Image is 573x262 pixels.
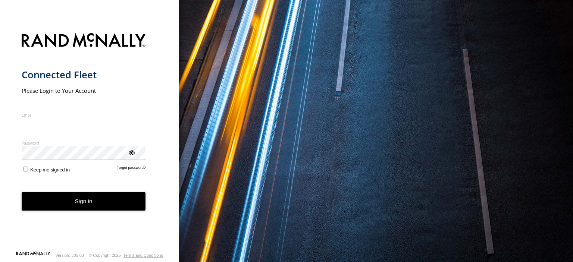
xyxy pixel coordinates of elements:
label: Password [22,140,146,146]
a: Terms and Conditions [123,253,163,258]
span: Keep me signed in [30,167,70,173]
a: Forgot password? [117,165,146,173]
input: Keep me signed in [23,167,28,171]
div: ViewPassword [128,148,135,156]
button: Sign in [22,192,146,211]
img: Rand McNally [22,32,146,51]
div: © Copyright 2025 - [89,253,163,258]
label: Email [22,112,146,118]
h1: Connected Fleet [22,69,146,81]
form: main [22,29,158,251]
a: Visit our Website [16,252,50,259]
h2: Please Login to Your Account [22,87,146,94]
div: Version: 305.03 [56,253,84,258]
